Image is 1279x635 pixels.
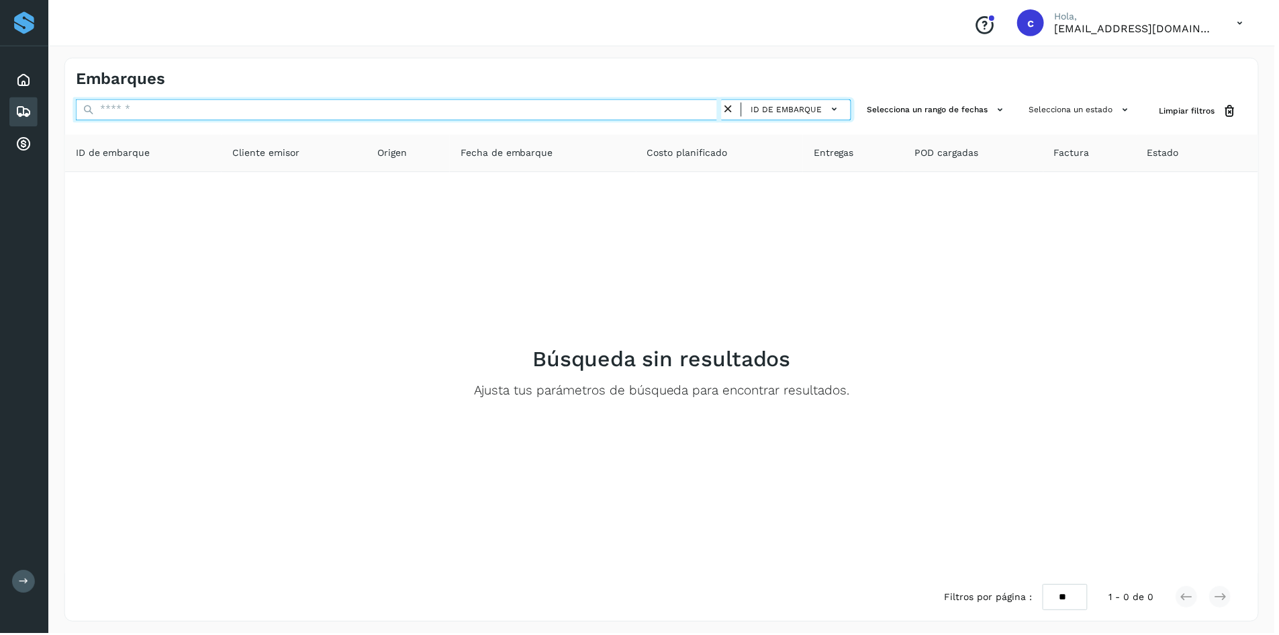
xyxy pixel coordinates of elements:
[534,347,794,373] h2: Búsqueda sin resultados
[1152,99,1251,124] button: Limpiar filtros
[9,97,38,127] div: Embarques
[1058,11,1219,22] p: Hola,
[649,146,730,161] span: Costo planificado
[1027,99,1141,122] button: Selecciona un estado
[816,146,857,161] span: Entregas
[1163,105,1219,118] span: Limpiar filtros
[749,100,848,120] button: ID de embarque
[1058,22,1219,35] p: cuentas3@enlacesmet.com.mx
[475,384,852,400] p: Ajusta tus parámetros de búsqueda para encontrar resultados.
[1151,146,1182,161] span: Estado
[865,99,1016,122] button: Selecciona un rango de fechas
[233,146,300,161] span: Cliente emisor
[1057,146,1093,161] span: Factura
[379,146,408,161] span: Origen
[462,146,555,161] span: Fecha de embarque
[753,104,824,116] span: ID de embarque
[947,592,1035,606] span: Filtros por página :
[9,65,38,95] div: Inicio
[76,146,150,161] span: ID de embarque
[9,130,38,159] div: Cuentas por cobrar
[918,146,982,161] span: POD cargadas
[76,69,166,89] h4: Embarques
